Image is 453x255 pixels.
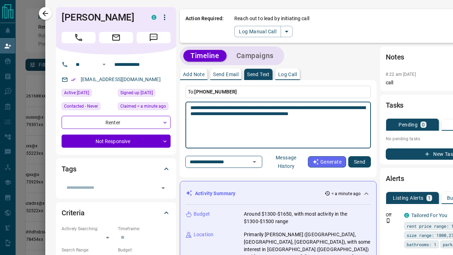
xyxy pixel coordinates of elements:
[62,226,114,232] p: Actively Searching:
[264,152,308,172] button: Message History
[62,160,171,177] div: Tags
[386,72,416,77] p: 8:22 am [DATE]
[118,89,171,99] div: Tue Aug 27 2024
[71,77,76,82] svg: Email Verified
[120,103,166,110] span: Claimed < a minute ago
[194,210,210,218] p: Budget
[185,15,224,37] p: Action Required:
[411,212,447,218] a: Tailored For You
[183,72,205,77] p: Add Note
[62,12,141,23] h1: [PERSON_NAME]
[195,190,235,197] p: Activity Summary
[386,100,403,111] h2: Tasks
[100,60,108,69] button: Open
[137,32,171,43] span: Message
[194,89,237,95] span: [PHONE_NUMBER]
[404,213,409,218] div: condos.ca
[62,32,96,43] span: Call
[244,210,371,225] p: Around $1300-$1650, with most activity in the $1300-$1500 range
[386,51,404,63] h2: Notes
[194,231,213,238] p: Location
[158,183,168,193] button: Open
[62,204,171,221] div: Criteria
[118,226,171,232] p: Timeframe:
[120,89,153,96] span: Signed up [DATE]
[422,122,425,127] p: 0
[151,15,156,20] div: condos.ca
[62,135,171,148] div: Not Responsive
[213,72,239,77] p: Send Email
[62,116,171,129] div: Renter
[308,156,346,168] button: Generate
[118,102,171,112] div: Sun Oct 12 2025
[186,187,371,200] div: Activity Summary< a minute ago
[99,32,133,43] span: Email
[229,50,281,62] button: Campaigns
[62,207,85,219] h2: Criteria
[64,89,89,96] span: Active [DATE]
[247,72,270,77] p: Send Text
[278,72,297,77] p: Log Call
[428,195,431,200] p: 1
[234,15,309,22] p: Reach out to lead by initiating call
[386,212,400,218] p: Off
[62,89,114,99] div: Thu Sep 04 2025
[118,247,171,253] p: Budget:
[183,50,226,62] button: Timeline
[386,218,391,223] svg: Push Notification Only
[234,26,293,37] div: split button
[348,156,371,168] button: Send
[81,76,161,82] a: [EMAIL_ADDRESS][DOMAIN_NAME]
[62,163,76,175] h2: Tags
[250,157,259,167] button: Open
[64,103,98,110] span: Contacted - Never
[407,241,436,248] span: bathrooms: 1
[234,26,281,37] button: Log Manual Call
[62,247,114,253] p: Search Range:
[393,195,424,200] p: Listing Alerts
[386,173,404,184] h2: Alerts
[185,86,371,98] p: To:
[332,191,361,197] p: < a minute ago
[398,122,418,127] p: Pending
